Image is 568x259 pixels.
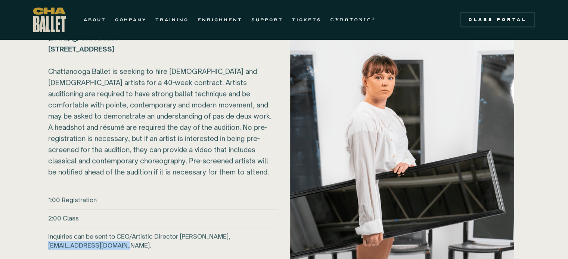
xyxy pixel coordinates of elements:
[48,195,97,204] h6: 1:00 Registration
[198,15,242,24] a: ENRICHMENT
[292,15,322,24] a: TICKETS
[460,12,535,27] a: Class Portal
[48,214,79,222] h6: 2:00 Class
[330,17,372,22] strong: GYROTONIC
[115,15,146,24] a: COMPANY
[48,32,272,177] div: Chattanooga Ballet is seeking to hire [DEMOGRAPHIC_DATA] and [DEMOGRAPHIC_DATA] artists for a 40-...
[84,15,106,24] a: ABOUT
[465,17,531,23] div: Class Portal
[372,17,376,20] sup: ®
[330,15,376,24] a: GYROTONIC®
[33,7,66,32] a: home
[155,15,189,24] a: TRAINING
[251,15,283,24] a: SUPPORT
